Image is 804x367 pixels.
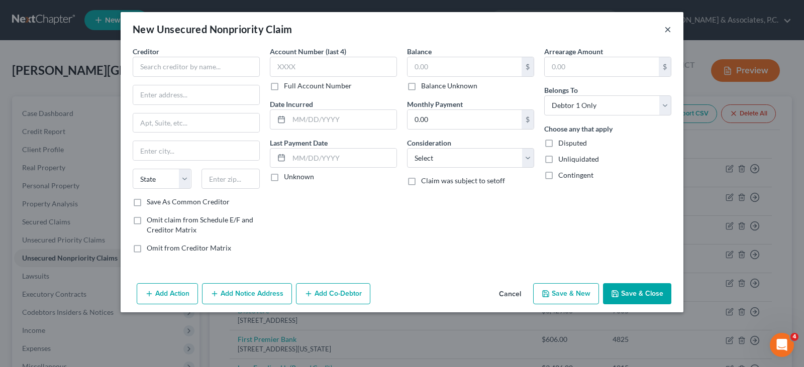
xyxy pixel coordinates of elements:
[421,176,505,185] span: Claim was subject to setoff
[270,46,346,57] label: Account Number (last 4)
[137,283,198,304] button: Add Action
[284,172,314,182] label: Unknown
[147,197,230,207] label: Save As Common Creditor
[296,283,370,304] button: Add Co-Debtor
[202,169,260,189] input: Enter zip...
[664,23,671,35] button: ×
[544,86,578,94] span: Belongs To
[544,124,613,134] label: Choose any that apply
[659,57,671,76] div: $
[147,215,253,234] span: Omit claim from Schedule E/F and Creditor Matrix
[408,110,522,129] input: 0.00
[133,22,292,36] div: New Unsecured Nonpriority Claim
[270,138,328,148] label: Last Payment Date
[133,113,259,133] input: Apt, Suite, etc...
[133,141,259,160] input: Enter city...
[558,139,587,147] span: Disputed
[133,85,259,104] input: Enter address...
[289,149,396,168] input: MM/DD/YYYY
[270,57,397,77] input: XXXX
[533,283,599,304] button: Save & New
[558,171,593,179] span: Contingent
[284,81,352,91] label: Full Account Number
[270,99,313,109] label: Date Incurred
[790,333,798,341] span: 4
[289,110,396,129] input: MM/DD/YYYY
[522,57,534,76] div: $
[603,283,671,304] button: Save & Close
[147,243,231,252] span: Omit from Creditor Matrix
[407,46,432,57] label: Balance
[558,155,599,163] span: Unliquidated
[133,47,159,56] span: Creditor
[770,333,794,357] iframe: Intercom live chat
[133,57,260,77] input: Search creditor by name...
[202,283,292,304] button: Add Notice Address
[408,57,522,76] input: 0.00
[544,46,603,57] label: Arrearage Amount
[522,110,534,129] div: $
[421,81,477,91] label: Balance Unknown
[491,284,529,304] button: Cancel
[545,57,659,76] input: 0.00
[407,99,463,109] label: Monthly Payment
[407,138,451,148] label: Consideration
